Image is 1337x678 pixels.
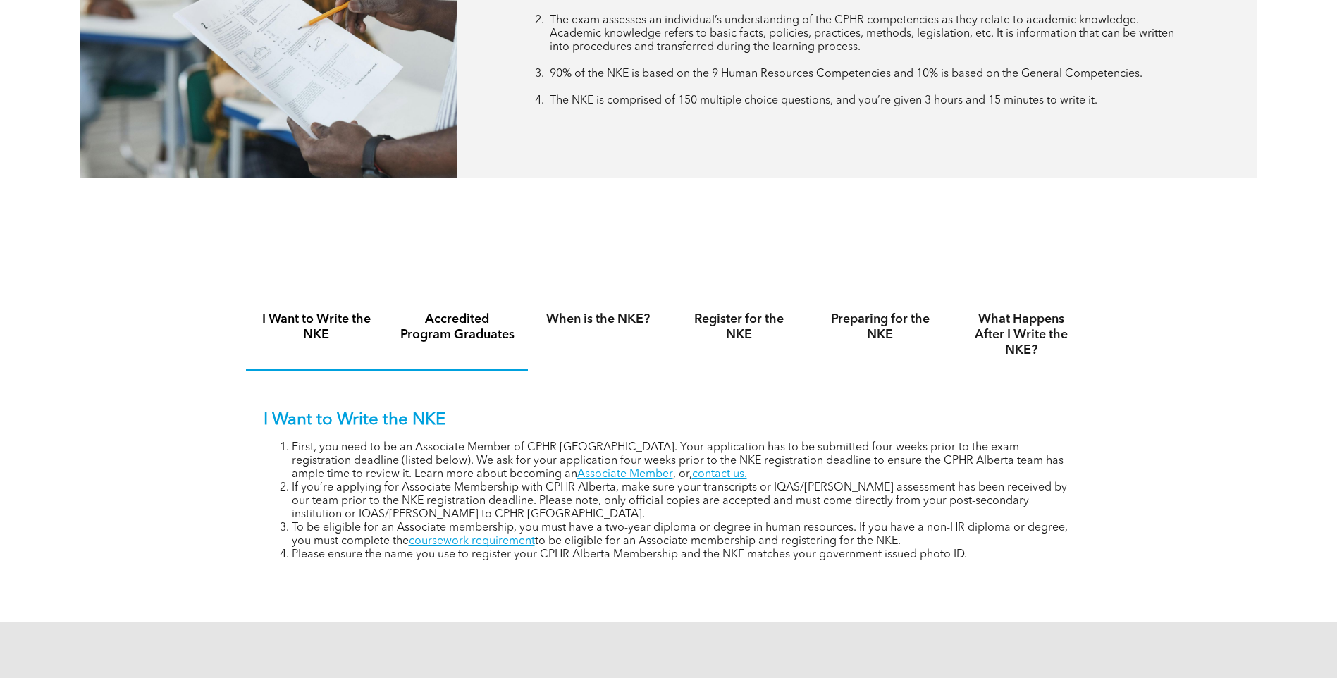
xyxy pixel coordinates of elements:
[550,95,1097,106] span: The NKE is comprised of 150 multiple choice questions, and you’re given 3 hours and 15 minutes to...
[292,441,1074,481] li: First, you need to be an Associate Member of CPHR [GEOGRAPHIC_DATA]. Your application has to be s...
[963,312,1079,358] h4: What Happens After I Write the NKE?
[409,536,535,547] a: coursework requirement
[259,312,374,343] h4: I Want to Write the NKE
[692,469,747,480] a: contact us.
[292,522,1074,548] li: To be eligible for an Associate membership, you must have a two-year diploma or degree in human r...
[822,312,938,343] h4: Preparing for the NKE
[292,481,1074,522] li: If you’re applying for Associate Membership with CPHR Alberta, make sure your transcripts or IQAS...
[550,15,1174,53] span: The exam assesses an individual’s understanding of the CPHR competencies as they relate to academ...
[577,469,673,480] a: Associate Member
[541,312,656,327] h4: When is the NKE?
[400,312,515,343] h4: Accredited Program Graduates
[682,312,797,343] h4: Register for the NKE
[550,68,1142,80] span: 90% of the NKE is based on the 9 Human Resources Competencies and 10% is based on the General Com...
[264,410,1074,431] p: I Want to Write the NKE
[292,548,1074,562] li: Please ensure the name you use to register your CPHR Alberta Membership and the NKE matches your ...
